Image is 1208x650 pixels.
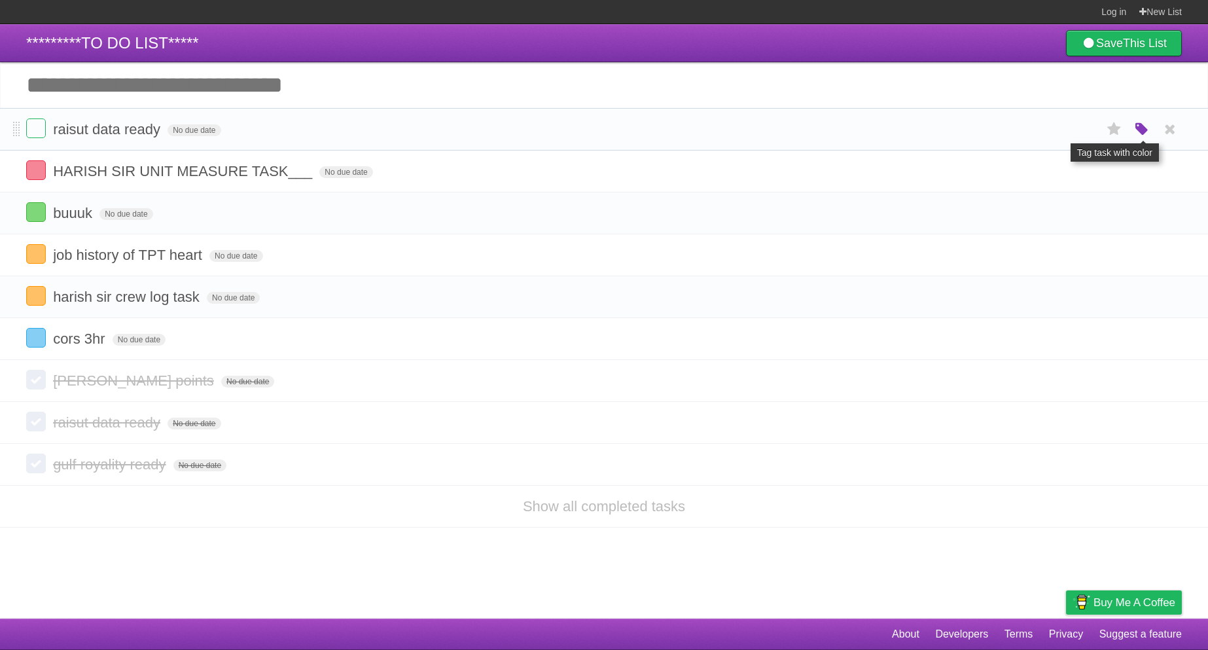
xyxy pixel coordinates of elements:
a: Buy me a coffee [1066,590,1182,615]
span: buuuk [53,205,96,221]
a: Terms [1004,622,1033,647]
span: No due date [209,250,262,262]
label: Done [26,160,46,180]
img: Buy me a coffee [1073,591,1090,613]
a: Show all completed tasks [523,498,685,515]
b: This List [1123,37,1167,50]
span: No due date [113,334,166,346]
a: Privacy [1049,622,1083,647]
label: Done [26,202,46,222]
span: harish sir crew log task [53,289,203,305]
span: No due date [168,124,221,136]
span: gulf royality ready [53,456,169,473]
span: raisut data ready [53,121,164,137]
a: Suggest a feature [1099,622,1182,647]
span: raisut data ready [53,414,164,431]
label: Done [26,328,46,348]
span: No due date [99,208,152,220]
label: Done [26,286,46,306]
span: Buy me a coffee [1093,591,1175,614]
span: [PERSON_NAME] points [53,372,217,389]
span: No due date [319,166,372,178]
label: Star task [1102,118,1127,140]
a: SaveThis List [1066,30,1182,56]
span: No due date [168,418,221,429]
span: No due date [207,292,260,304]
a: Developers [935,622,988,647]
a: About [892,622,919,647]
label: Done [26,412,46,431]
span: HARISH SIR UNIT MEASURE TASK___ [53,163,315,179]
span: cors 3hr [53,331,108,347]
span: job history of TPT heart [53,247,205,263]
span: No due date [173,460,226,471]
label: Done [26,118,46,138]
label: Done [26,244,46,264]
label: Done [26,370,46,389]
span: No due date [221,376,274,388]
label: Done [26,454,46,473]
